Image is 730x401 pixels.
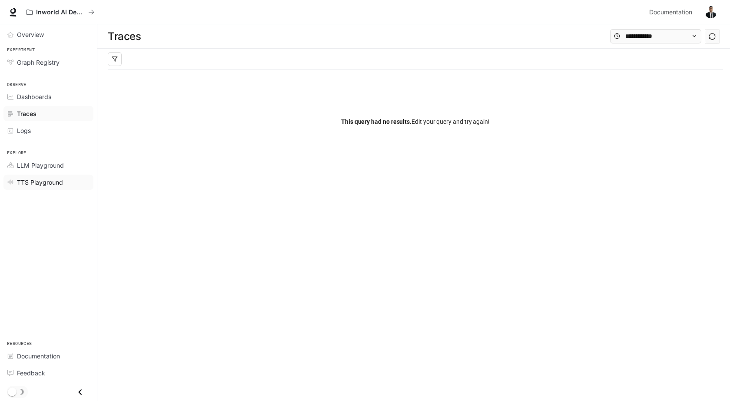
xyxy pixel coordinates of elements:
[17,178,63,187] span: TTS Playground
[17,92,51,101] span: Dashboards
[341,117,490,126] span: Edit your query and try again!
[17,161,64,170] span: LLM Playground
[108,28,141,45] h1: Traces
[3,175,93,190] a: TTS Playground
[17,109,36,118] span: Traces
[3,123,93,138] a: Logs
[709,33,716,40] span: sync
[8,387,17,396] span: Dark mode toggle
[70,383,90,401] button: Close drawer
[3,348,93,364] a: Documentation
[3,106,93,121] a: Traces
[3,158,93,173] a: LLM Playground
[17,30,44,39] span: Overview
[341,118,411,125] span: This query had no results.
[649,7,692,18] span: Documentation
[3,365,93,381] a: Feedback
[17,351,60,361] span: Documentation
[646,3,699,21] a: Documentation
[3,55,93,70] a: Graph Registry
[3,89,93,104] a: Dashboards
[17,58,60,67] span: Graph Registry
[36,9,85,16] p: Inworld AI Demos
[17,368,45,378] span: Feedback
[702,3,720,21] button: User avatar
[23,3,98,21] button: All workspaces
[3,27,93,42] a: Overview
[17,126,31,135] span: Logs
[705,6,717,18] img: User avatar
